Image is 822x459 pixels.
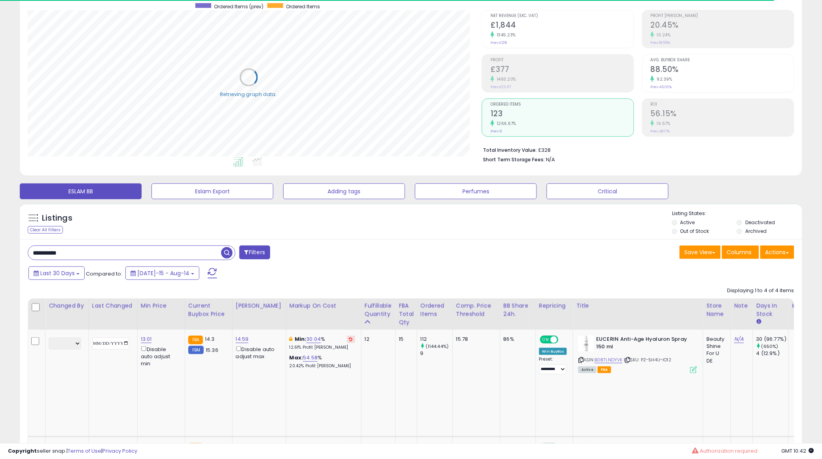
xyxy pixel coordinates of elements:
button: Actions [760,246,794,259]
span: Profit [491,58,634,62]
button: [DATE]-15 - Aug-14 [125,266,199,280]
button: Columns [722,246,759,259]
th: The percentage added to the cost of goods (COGS) that forms the calculator for Min & Max prices. [286,298,361,330]
div: 4 (12.9%) [756,350,788,357]
button: Critical [547,183,669,199]
span: Net Revenue (Exc. VAT) [491,14,634,18]
div: BB Share 24h. [504,302,532,318]
div: seller snap | | [8,448,137,455]
div: Displaying 1 to 4 of 4 items [727,287,794,295]
label: Out of Stock [680,228,709,234]
span: N/A [546,156,555,163]
small: Prev: 18.55% [651,40,670,45]
div: Retrieving graph data.. [220,91,278,98]
label: Archived [745,228,767,234]
small: 1345.23% [494,32,516,38]
small: 1493.20% [494,76,516,82]
span: 2025-09-14 10:42 GMT [782,447,814,455]
b: Min: [295,335,307,343]
a: B087LNDYVK [595,357,623,363]
div: % [290,354,355,369]
h5: Listings [42,213,72,224]
small: 92.39% [654,76,672,82]
h2: £1,844 [491,21,634,31]
span: OFF [557,336,570,343]
a: Terms of Use [68,447,101,455]
div: % [290,336,355,350]
div: Preset: [539,357,567,374]
div: Current Buybox Price [188,302,229,318]
li: £328 [483,145,788,154]
small: Prev: 9 [491,129,502,134]
a: 14.59 [236,335,249,343]
a: 30.04 [307,335,321,343]
div: Ordered Items [420,302,449,318]
a: Privacy Policy [102,447,137,455]
small: 16.57% [654,121,670,127]
div: FBA Total Qty [399,302,414,327]
span: 15.36 [206,346,218,354]
h2: £377 [491,65,634,76]
div: 112 [420,336,453,343]
b: Total Inventory Value: [483,147,537,153]
span: FBA [598,366,611,373]
small: Prev: 48.17% [651,129,670,134]
span: [DATE]-15 - Aug-14 [137,269,189,277]
small: Days In Stock. [756,318,761,325]
div: 15.78 [456,336,494,343]
button: Perfumes [415,183,537,199]
button: Filters [239,246,270,259]
th: CSV column name: cust_attr_2_Changed by [45,298,89,330]
button: ESLAM BB [20,183,142,199]
div: Changed by [49,302,85,310]
span: All listings currently available for purchase on Amazon [578,366,597,373]
a: 54.58 [303,354,318,362]
p: 12.61% Profit [PERSON_NAME] [290,345,355,350]
span: ROI [651,102,794,107]
div: Clear All Filters [28,226,63,234]
div: [PERSON_NAME] [236,302,283,310]
span: Avg. Buybox Share [651,58,794,62]
span: 14.3 [205,335,215,343]
small: FBA [188,336,203,344]
div: Title [576,302,700,310]
small: FBM [188,346,204,354]
img: 31y1uGNqTCL._SL40_.jpg [578,336,594,351]
small: Prev: £128 [491,40,507,45]
button: Save View [680,246,721,259]
span: Ordered Items [491,102,634,107]
button: Last 30 Days [28,266,85,280]
div: ASIN: [578,336,697,372]
b: Max: [290,354,303,361]
h2: 88.50% [651,65,794,76]
div: 15 [399,336,411,343]
span: ON [541,336,551,343]
span: | SKU: PZ-5H4U-IO12 [624,357,671,363]
small: (1144.44%) [426,343,449,349]
div: Beauty Shine For U DE [706,336,725,365]
p: 20.42% Profit [PERSON_NAME] [290,363,355,369]
b: Short Term Storage Fees: [483,156,545,163]
div: Last Changed [92,302,134,310]
h2: 123 [491,109,634,120]
button: Adding tags [283,183,405,199]
span: Last 30 Days [40,269,75,277]
a: N/A [734,335,744,343]
div: Win BuyBox [539,348,567,355]
span: Compared to: [86,270,122,278]
div: 30 (96.77%) [756,336,788,343]
label: Active [680,219,695,226]
span: Profit [PERSON_NAME] [651,14,794,18]
h2: 20.45% [651,21,794,31]
div: Markup on Cost [290,302,358,310]
div: Days In Stock [756,302,785,318]
small: 1266.67% [494,121,516,127]
label: Deactivated [745,219,775,226]
small: (650%) [761,343,778,349]
small: 10.24% [654,32,671,38]
div: Disable auto adjust max [236,345,280,360]
small: Prev: 46.00% [651,85,672,89]
strong: Copyright [8,447,37,455]
b: EUCERIN Anti-Age Hyaluron Spray 150 ml [596,336,692,352]
div: Min Price [141,302,182,310]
